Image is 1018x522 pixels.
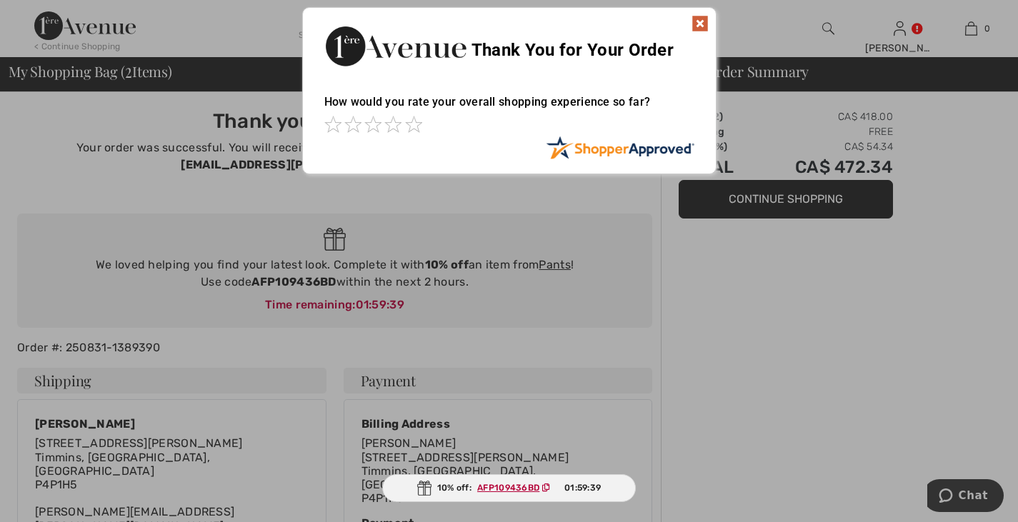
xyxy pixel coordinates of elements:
img: Gift.svg [417,481,431,496]
img: x [692,15,709,32]
div: 10% off: [382,474,637,502]
img: Thank You for Your Order [324,22,467,70]
ins: AFP109436BD [477,483,539,493]
span: 01:59:39 [564,481,601,494]
span: Thank You for Your Order [471,40,674,60]
div: How would you rate your overall shopping experience so far? [324,81,694,136]
span: Chat [31,10,61,23]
